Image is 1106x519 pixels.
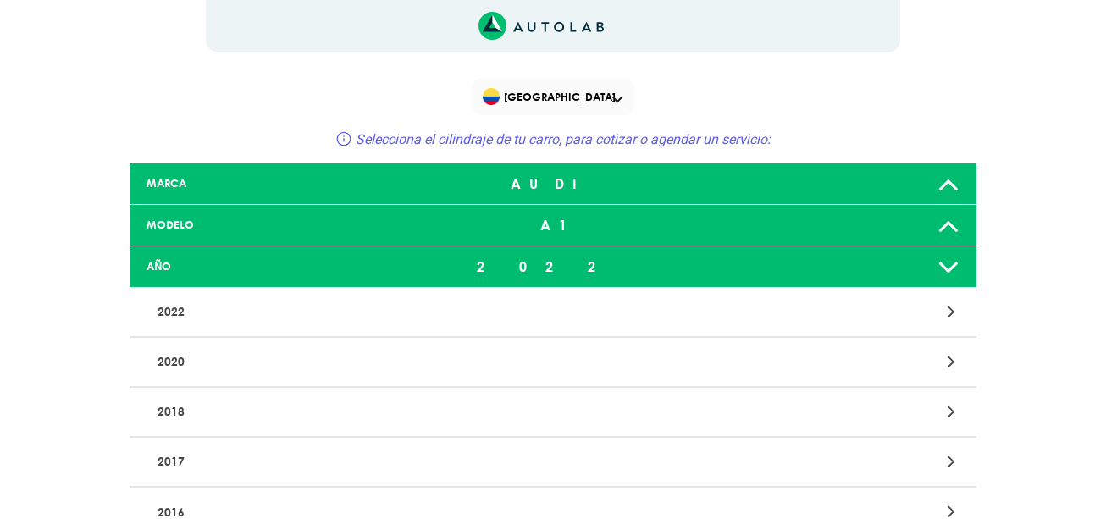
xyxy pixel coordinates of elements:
[151,446,678,478] p: 2017
[472,78,634,115] div: Flag of COLOMBIA[GEOGRAPHIC_DATA]
[151,296,678,328] p: 2022
[134,258,413,274] div: AÑO
[356,131,771,147] span: Selecciona el cilindraje de tu carro, para cotizar o agendar un servicio:
[151,346,678,378] p: 2020
[483,85,628,108] span: [GEOGRAPHIC_DATA]
[413,208,693,242] div: A1
[130,246,976,288] a: AÑO 2022
[134,175,413,191] div: MARCA
[130,163,976,205] a: MARCA AUDI
[151,396,678,428] p: 2018
[413,250,693,284] div: 2022
[130,205,976,246] a: MODELO A1
[413,167,693,201] div: AUDI
[478,17,605,33] a: Link al sitio de autolab
[134,217,413,233] div: MODELO
[483,88,500,105] img: Flag of COLOMBIA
